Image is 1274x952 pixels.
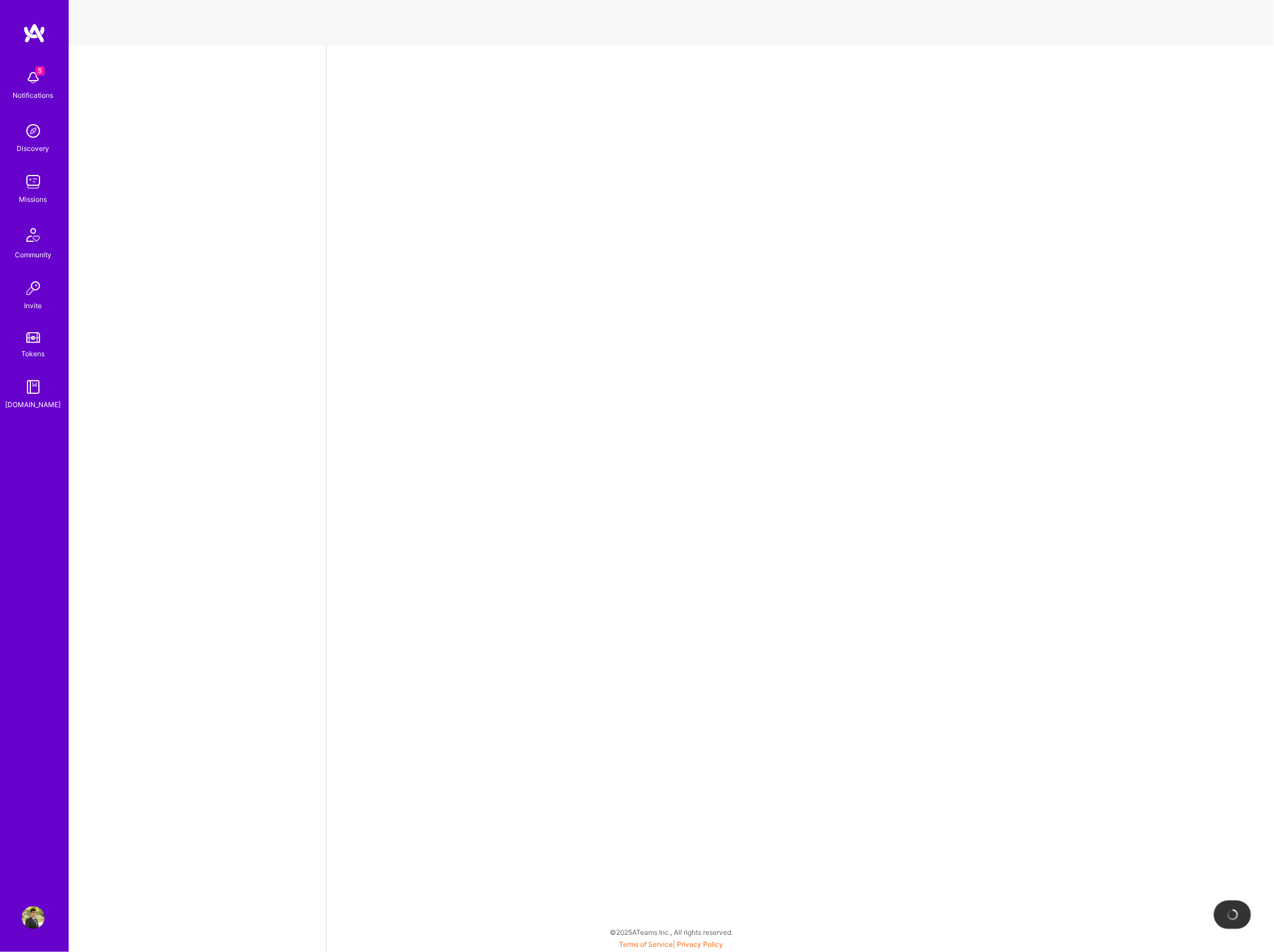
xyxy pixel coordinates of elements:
div: Missions [19,193,47,205]
a: User Avatar [19,906,47,929]
img: loading [1227,909,1239,921]
div: © 2025 ATeams Inc., All rights reserved. [69,918,1274,946]
span: 5 [35,66,45,75]
a: Terms of Service [620,940,673,949]
img: logo [23,23,46,43]
a: Privacy Policy [677,940,724,949]
div: Notifications [13,89,54,101]
img: discovery [22,120,45,142]
div: Tokens [22,348,45,360]
img: User Avatar [22,906,45,929]
div: Community [15,249,51,261]
span: | [620,940,724,949]
img: tokens [26,332,40,343]
div: Invite [25,300,42,312]
img: Community [19,221,47,249]
img: bell [22,66,45,89]
img: Invite [22,277,45,300]
img: teamwork [22,170,45,193]
div: Discovery [17,142,50,154]
div: [DOMAIN_NAME] [6,399,61,411]
img: guide book [22,376,45,399]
